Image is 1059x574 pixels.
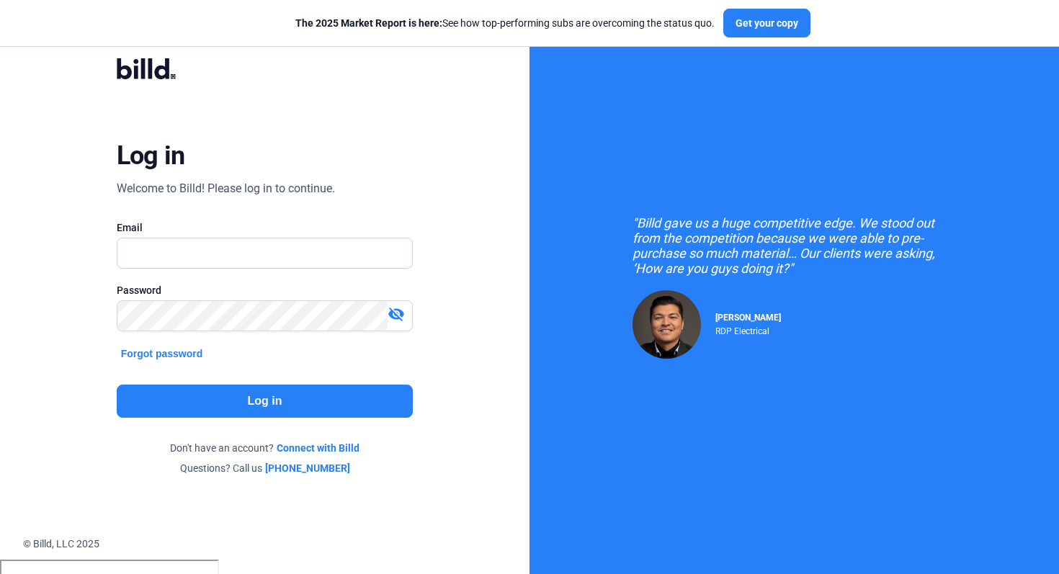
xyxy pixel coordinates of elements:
[277,441,359,455] a: Connect with Billd
[117,283,414,297] div: Password
[715,313,781,323] span: [PERSON_NAME]
[117,441,414,455] div: Don't have an account?
[117,140,185,171] div: Log in
[265,461,350,475] a: [PHONE_NUMBER]
[117,220,414,235] div: Email
[117,180,335,197] div: Welcome to Billd! Please log in to continue.
[117,385,414,418] button: Log in
[295,17,442,29] span: The 2025 Market Report is here:
[723,9,810,37] button: Get your copy
[715,323,781,336] div: RDP Electrical
[633,215,957,276] div: "Billd gave us a huge competitive edge. We stood out from the competition because we were able to...
[117,461,414,475] div: Questions? Call us
[295,16,715,30] div: See how top-performing subs are overcoming the status quo.
[388,305,405,323] mat-icon: visibility_off
[117,346,207,362] button: Forgot password
[633,290,701,359] img: Raul Pacheco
